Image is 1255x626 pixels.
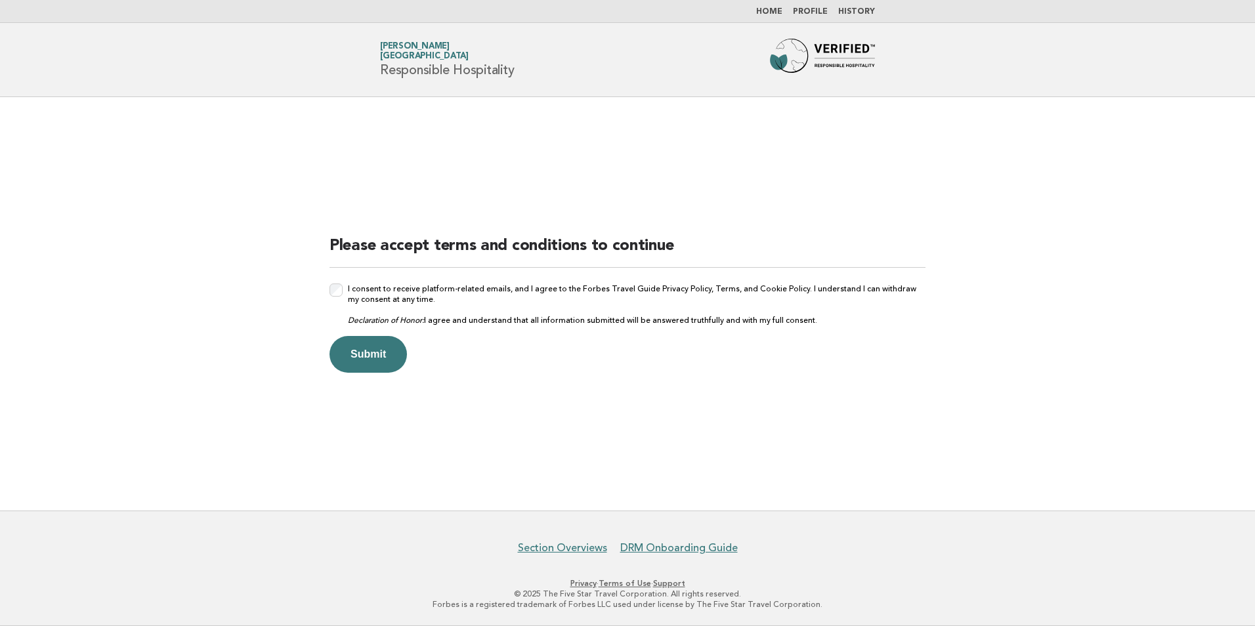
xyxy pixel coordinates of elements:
p: © 2025 The Five Star Travel Corporation. All rights reserved. [226,589,1029,599]
a: Section Overviews [518,541,607,554]
a: Home [756,8,782,16]
a: History [838,8,875,16]
h2: Please accept terms and conditions to continue [330,236,925,268]
span: [GEOGRAPHIC_DATA] [380,52,469,61]
p: · · [226,578,1029,589]
img: Forbes Travel Guide [770,39,875,81]
a: Terms of Use [599,579,651,588]
a: DRM Onboarding Guide [620,541,738,554]
a: [PERSON_NAME][GEOGRAPHIC_DATA] [380,42,469,60]
button: Submit [330,336,407,373]
a: Privacy [570,579,597,588]
a: Profile [793,8,828,16]
p: Forbes is a registered trademark of Forbes LLC used under license by The Five Star Travel Corpora... [226,599,1029,610]
a: Support [653,579,685,588]
h1: Responsible Hospitality [380,43,514,77]
em: Declaration of Honor: [348,316,424,325]
label: I consent to receive platform-related emails, and I agree to the Forbes Travel Guide Privacy Poli... [348,283,925,325]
